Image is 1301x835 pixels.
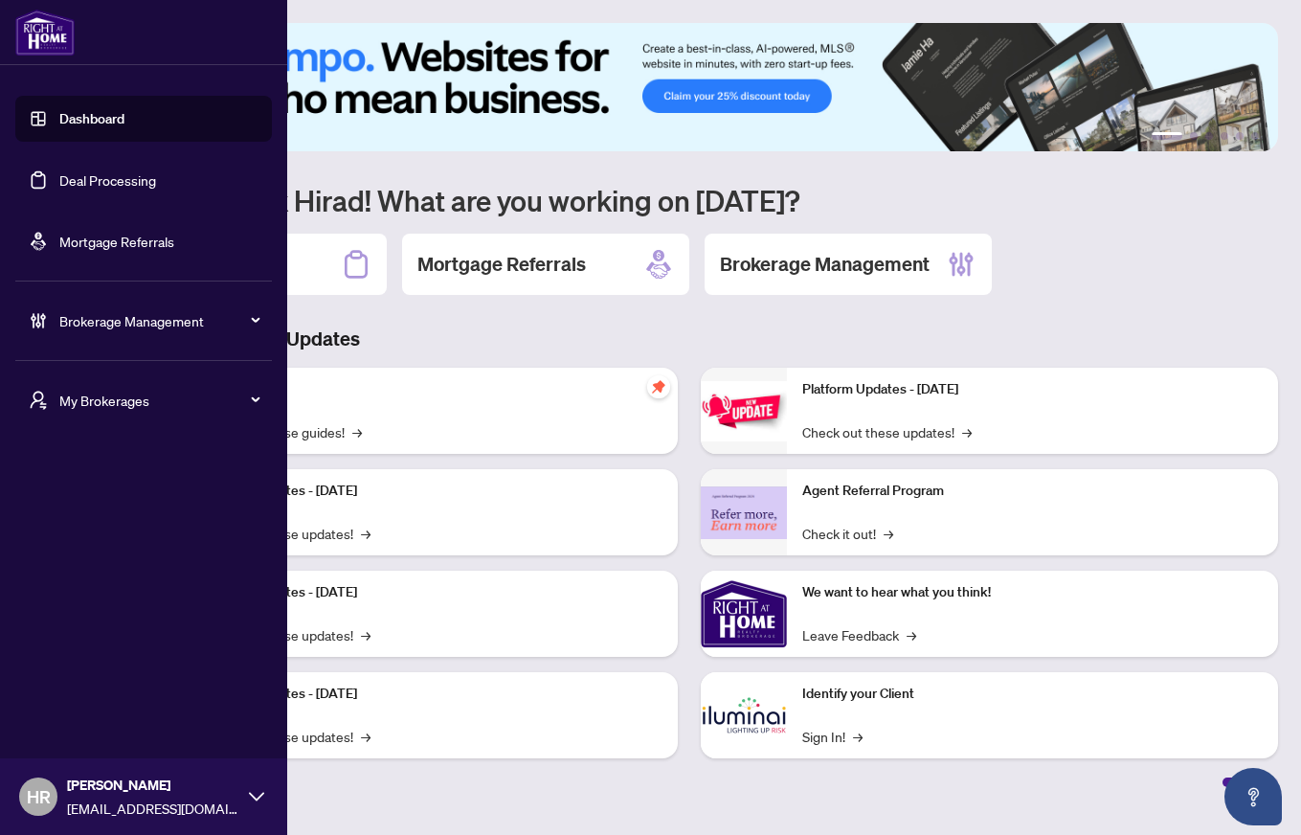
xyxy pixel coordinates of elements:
a: Sign In!→ [802,726,863,747]
span: pushpin [647,375,670,398]
span: [EMAIL_ADDRESS][DOMAIN_NAME] [67,798,239,819]
img: Slide 0 [100,23,1278,151]
a: Check out these updates!→ [802,421,972,442]
img: Platform Updates - June 23, 2025 [701,381,787,441]
a: Leave Feedback→ [802,624,916,645]
button: 2 [1190,132,1198,140]
h1: Welcome back Hirad! What are you working on [DATE]? [100,182,1278,218]
button: 6 [1251,132,1259,140]
img: Agent Referral Program [701,486,787,539]
span: HR [27,783,51,810]
span: user-switch [29,391,48,410]
h3: Brokerage & Industry Updates [100,326,1278,352]
p: Self-Help [201,379,662,400]
button: 4 [1221,132,1228,140]
p: Platform Updates - [DATE] [802,379,1264,400]
p: We want to hear what you think! [802,582,1264,603]
p: Platform Updates - [DATE] [201,684,662,705]
button: 3 [1205,132,1213,140]
span: → [884,523,893,544]
p: Platform Updates - [DATE] [201,582,662,603]
a: Check it out!→ [802,523,893,544]
span: → [361,726,370,747]
a: Mortgage Referrals [59,233,174,250]
img: We want to hear what you think! [701,571,787,657]
p: Agent Referral Program [802,481,1264,502]
button: 5 [1236,132,1244,140]
p: Platform Updates - [DATE] [201,481,662,502]
h2: Mortgage Referrals [417,251,586,278]
a: Deal Processing [59,171,156,189]
button: 1 [1152,132,1182,140]
a: Dashboard [59,110,124,127]
span: → [853,726,863,747]
button: Open asap [1224,768,1282,825]
p: Identify your Client [802,684,1264,705]
span: → [907,624,916,645]
span: [PERSON_NAME] [67,775,239,796]
span: → [352,421,362,442]
span: → [962,421,972,442]
span: My Brokerages [59,390,258,411]
span: Brokerage Management [59,310,258,331]
span: → [361,624,370,645]
img: Identify your Client [701,672,787,758]
span: → [361,523,370,544]
img: logo [15,10,75,56]
h2: Brokerage Management [720,251,930,278]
